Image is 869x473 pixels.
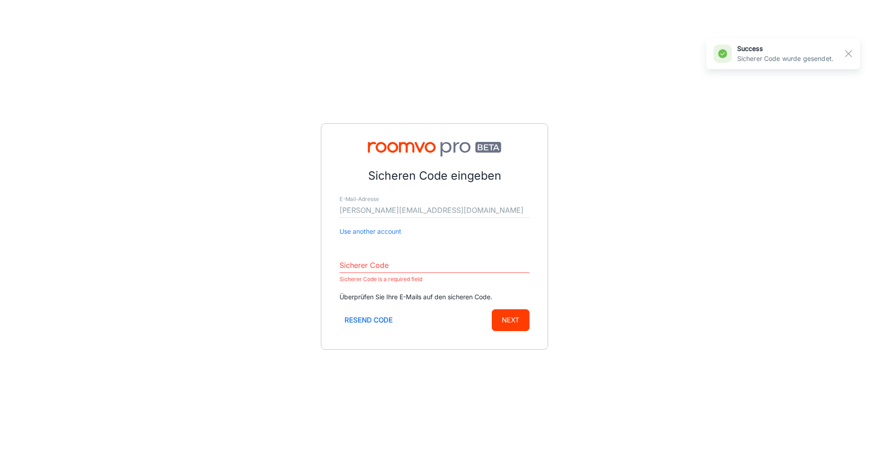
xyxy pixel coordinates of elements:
p: Sicheren Code eingeben [340,167,529,185]
button: Next [492,309,529,331]
h6: success [737,44,834,54]
p: Sicherer Code wurde gesendet. [737,54,834,64]
button: Resend code [340,309,398,331]
p: Überprüfen Sie Ihre E-Mails auf den sicheren Code. [340,292,529,302]
input: myname@example.com [340,203,529,218]
button: Use another account [340,226,401,236]
img: Roomvo PRO Beta [340,142,529,156]
p: Sicherer Code is a required field [340,274,529,285]
label: E-Mail-Adresse [340,195,379,203]
input: Enter secure code [340,258,529,273]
